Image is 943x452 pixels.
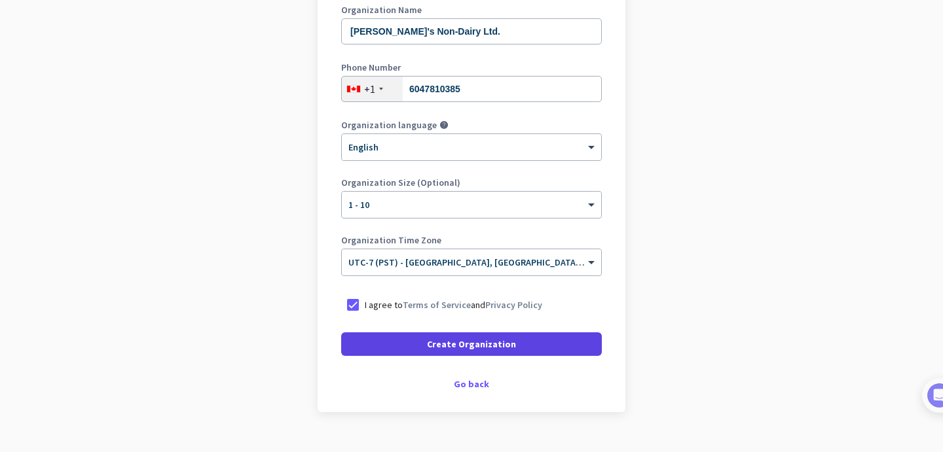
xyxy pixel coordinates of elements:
input: What is the name of your organization? [341,18,602,44]
span: Create Organization [427,338,516,351]
label: Organization language [341,120,437,130]
button: Create Organization [341,332,602,356]
label: Phone Number [341,63,602,72]
a: Privacy Policy [485,299,542,311]
input: 506-234-5678 [341,76,602,102]
a: Terms of Service [403,299,471,311]
div: +1 [364,82,375,96]
i: help [439,120,449,130]
p: I agree to and [365,298,542,311]
label: Organization Size (Optional) [341,178,602,187]
div: Go back [341,379,602,389]
label: Organization Name [341,5,602,14]
label: Organization Time Zone [341,235,602,245]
